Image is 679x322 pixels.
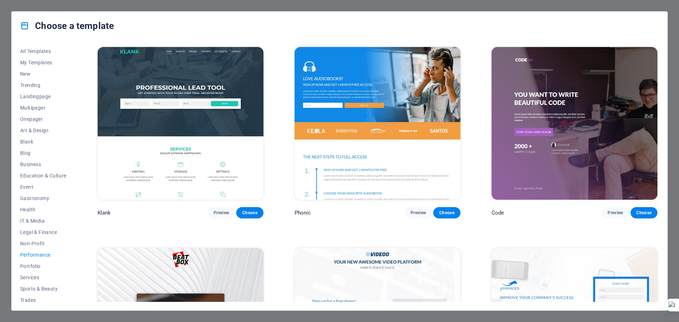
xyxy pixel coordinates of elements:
[208,207,235,218] button: Preview
[20,147,66,159] button: Blog
[20,150,66,156] span: Blog
[405,207,432,218] button: Preview
[20,60,66,65] span: My Templates
[20,125,66,136] button: Art & Design
[492,209,504,216] p: Code
[214,210,229,216] span: Preview
[439,210,454,216] span: Choose
[20,82,66,88] span: Trending
[20,46,66,57] button: All Templates
[20,260,66,272] button: Portfolio
[20,215,66,227] button: IT & Media
[20,193,66,204] button: Gastronomy
[20,195,66,201] span: Gastronomy
[20,116,66,122] span: Onepager
[20,128,66,133] span: Art & Design
[20,283,66,294] button: Sports & Beauty
[20,263,66,269] span: Portfolio
[295,47,460,200] img: Phonic
[20,20,114,31] h4: Choose a template
[20,181,66,193] button: Event
[20,105,66,111] span: Multipager
[20,173,66,178] span: Education & Culture
[20,252,66,258] span: Performance
[20,241,66,246] span: Non-Profit
[20,68,66,80] button: New
[236,207,263,218] button: Choose
[492,47,657,200] img: Code
[20,297,66,303] span: Trades
[242,210,257,216] span: Choose
[20,229,66,235] span: Legal & Finance
[20,294,66,306] button: Trades
[98,209,111,216] p: Klank
[20,249,66,260] button: Performance
[20,57,66,68] button: My Templates
[20,48,66,54] span: All Templates
[20,139,66,145] span: Blank
[20,272,66,283] button: Services
[20,275,66,280] span: Services
[20,227,66,238] button: Legal & Finance
[98,47,263,200] img: Klank
[411,210,426,216] span: Preview
[20,162,66,167] span: Business
[20,94,66,99] span: Landingpage
[602,207,629,218] button: Preview
[20,238,66,249] button: Non-Profit
[20,159,66,170] button: Business
[20,136,66,147] button: Blank
[608,210,623,216] span: Preview
[20,286,66,292] span: Sports & Beauty
[20,71,66,77] span: New
[20,91,66,102] button: Landingpage
[20,184,66,190] span: Event
[636,210,652,216] span: Choose
[20,113,66,125] button: Onepager
[20,218,66,224] span: IT & Media
[20,102,66,113] button: Multipager
[20,207,66,212] span: Health
[631,207,657,218] button: Choose
[20,204,66,215] button: Health
[295,209,311,216] p: Phonic
[433,207,460,218] button: Choose
[20,170,66,181] button: Education & Culture
[20,80,66,91] button: Trending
